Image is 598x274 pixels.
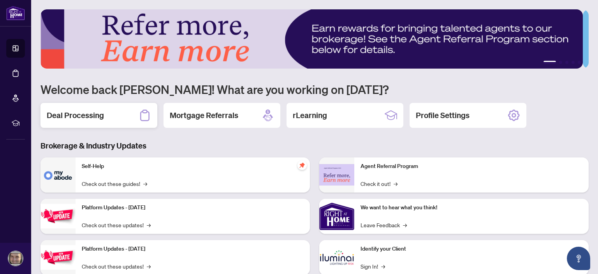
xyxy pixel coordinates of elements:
img: Profile Icon [8,251,23,266]
p: Self-Help [82,162,304,171]
span: → [394,179,397,188]
a: Check out these updates!→ [82,221,151,229]
p: Identify your Client [361,245,582,253]
img: Agent Referral Program [319,164,354,186]
img: We want to hear what you think! [319,199,354,234]
h2: Profile Settings [416,110,470,121]
button: Open asap [567,247,590,270]
h2: rLearning [293,110,327,121]
button: 4 [572,61,575,64]
button: 2 [559,61,562,64]
img: Platform Updates - July 21, 2025 [40,204,76,228]
span: → [147,221,151,229]
span: → [381,262,385,270]
button: 3 [565,61,568,64]
h2: Deal Processing [47,110,104,121]
img: Self-Help [40,157,76,193]
p: Agent Referral Program [361,162,582,171]
h1: Welcome back [PERSON_NAME]! What are you working on [DATE]? [40,82,589,97]
button: 1 [543,61,556,64]
img: Slide 0 [40,9,583,69]
a: Check out these updates!→ [82,262,151,270]
span: pushpin [297,161,307,170]
a: Sign In!→ [361,262,385,270]
img: Platform Updates - July 8, 2025 [40,245,76,270]
span: → [143,179,147,188]
img: logo [6,6,25,20]
h2: Mortgage Referrals [170,110,238,121]
h3: Brokerage & Industry Updates [40,140,589,151]
a: Check it out!→ [361,179,397,188]
p: We want to hear what you think! [361,203,582,212]
p: Platform Updates - [DATE] [82,203,304,212]
span: → [403,221,407,229]
a: Check out these guides!→ [82,179,147,188]
p: Platform Updates - [DATE] [82,245,304,253]
button: 5 [578,61,581,64]
span: → [147,262,151,270]
a: Leave Feedback→ [361,221,407,229]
